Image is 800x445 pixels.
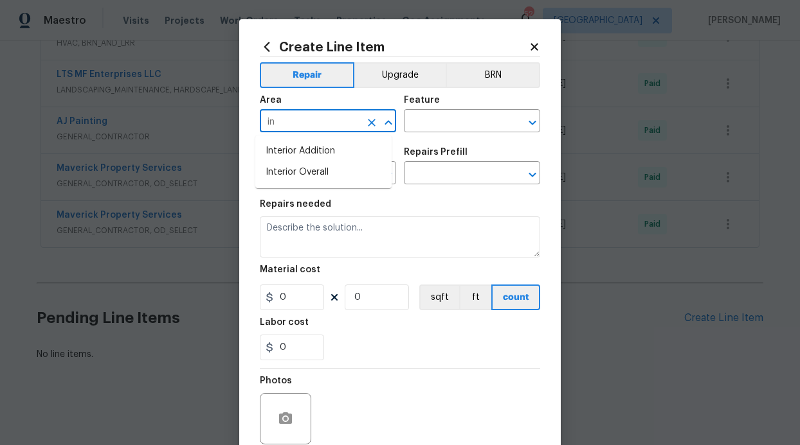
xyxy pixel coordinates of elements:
[260,265,320,274] h5: Material cost
[354,62,446,88] button: Upgrade
[419,284,459,310] button: sqft
[379,114,397,132] button: Close
[260,96,282,105] h5: Area
[255,162,392,183] li: Interior Overall
[523,114,541,132] button: Open
[523,166,541,184] button: Open
[363,114,381,132] button: Clear
[260,40,529,54] h2: Create Line Item
[260,200,331,209] h5: Repairs needed
[260,376,292,385] h5: Photos
[491,284,540,310] button: count
[446,62,540,88] button: BRN
[260,62,354,88] button: Repair
[255,141,392,162] li: Interior Addition
[404,148,468,157] h5: Repairs Prefill
[404,96,440,105] h5: Feature
[459,284,491,310] button: ft
[260,318,309,327] h5: Labor cost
